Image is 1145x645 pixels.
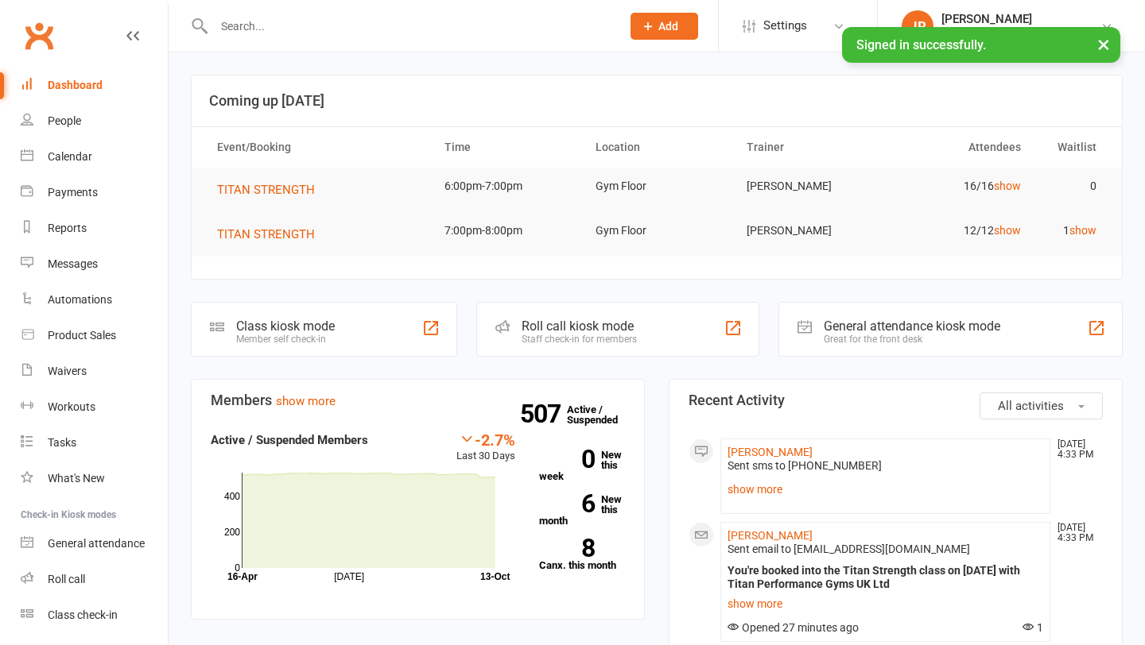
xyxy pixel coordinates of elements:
a: show [994,180,1021,192]
div: JR [902,10,933,42]
td: 0 [1035,168,1111,205]
td: 1 [1035,212,1111,249]
span: Sent sms to [PHONE_NUMBER] [728,459,882,472]
a: show more [728,478,1043,500]
th: Waitlist [1035,127,1111,168]
a: Messages [21,246,168,282]
a: Waivers [21,353,168,389]
div: Payments [48,186,98,199]
a: Payments [21,175,168,210]
button: TITAN STRENGTH [217,180,326,199]
input: Search... [209,15,610,37]
a: Roll call [21,562,168,597]
a: Reports [21,210,168,246]
a: Clubworx [19,16,59,56]
div: What's New [48,472,105,485]
span: Sent email to [EMAIL_ADDRESS][DOMAIN_NAME] [728,543,970,555]
button: Add [631,13,698,40]
th: Location [581,127,732,168]
div: Class check-in [48,608,118,621]
div: Staff check-in for members [522,334,637,345]
th: Attendees [883,127,1034,168]
a: People [21,103,168,139]
a: Dashboard [21,68,168,103]
a: What's New [21,461,168,496]
div: Roll call [48,573,85,585]
a: show more [728,593,1043,615]
strong: 0 [539,447,595,471]
a: Calendar [21,139,168,175]
td: 16/16 [883,168,1034,205]
h3: Recent Activity [689,392,1103,408]
div: Messages [48,257,98,270]
td: Gym Floor [581,212,732,249]
a: [PERSON_NAME] [728,446,813,458]
a: 6New this month [539,494,625,526]
div: [PERSON_NAME] [941,12,1100,26]
strong: Active / Suspended Members [211,433,368,447]
td: [PERSON_NAME] [732,168,883,205]
div: -2.7% [456,431,515,448]
div: Reports [48,222,87,234]
div: People [48,114,81,127]
button: × [1089,27,1118,61]
td: 6:00pm-7:00pm [430,168,581,205]
h3: Coming up [DATE] [209,93,1104,109]
strong: 507 [520,402,567,426]
span: TITAN STRENGTH [217,183,315,197]
div: General attendance kiosk mode [824,319,1000,334]
span: Signed in successfully. [856,37,986,52]
div: Titan Performance Gyms UK Ltd [941,26,1100,41]
a: 8Canx. this month [539,539,625,570]
time: [DATE] 4:33 PM [1050,523,1102,543]
a: Product Sales [21,318,168,353]
div: General attendance [48,537,145,550]
div: Product Sales [48,329,116,342]
a: Class kiosk mode [21,597,168,633]
a: General attendance kiosk mode [21,526,168,562]
th: Trainer [732,127,883,168]
div: Last 30 Days [456,431,515,465]
span: 1 [1023,621,1043,634]
td: Gym Floor [581,168,732,205]
div: You're booked into the Titan Strength class on [DATE] with Titan Performance Gyms UK Ltd [728,564,1043,591]
div: Waivers [48,365,87,377]
div: Class kiosk mode [236,319,335,334]
a: show [994,224,1021,237]
a: Workouts [21,389,168,425]
a: show [1069,224,1096,237]
span: All activities [998,399,1064,413]
button: TITAN STRENGTH [217,225,326,244]
a: Tasks [21,425,168,461]
td: 7:00pm-8:00pm [430,212,581,249]
div: Member self check-in [236,334,335,345]
span: Add [658,20,678,33]
strong: 6 [539,492,595,516]
a: [PERSON_NAME] [728,529,813,542]
time: [DATE] 4:33 PM [1050,439,1102,460]
td: [PERSON_NAME] [732,212,883,249]
span: TITAN STRENGTH [217,227,315,241]
th: Event/Booking [203,127,430,168]
div: Tasks [48,436,76,449]
span: Opened 27 minutes ago [728,621,859,634]
div: Calendar [48,150,92,163]
div: Roll call kiosk mode [522,319,637,334]
td: 12/12 [883,212,1034,249]
button: All activities [980,392,1103,419]
th: Time [430,127,581,168]
a: Automations [21,282,168,318]
h3: Members [211,392,625,408]
div: Dashboard [48,79,103,91]
span: Settings [763,8,807,44]
div: Workouts [48,400,95,413]
strong: 8 [539,536,595,560]
div: Great for the front desk [824,334,1000,345]
a: 0New this week [539,450,625,481]
a: show more [276,394,336,408]
div: Automations [48,293,112,306]
a: 507Active / Suspended [567,392,637,437]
